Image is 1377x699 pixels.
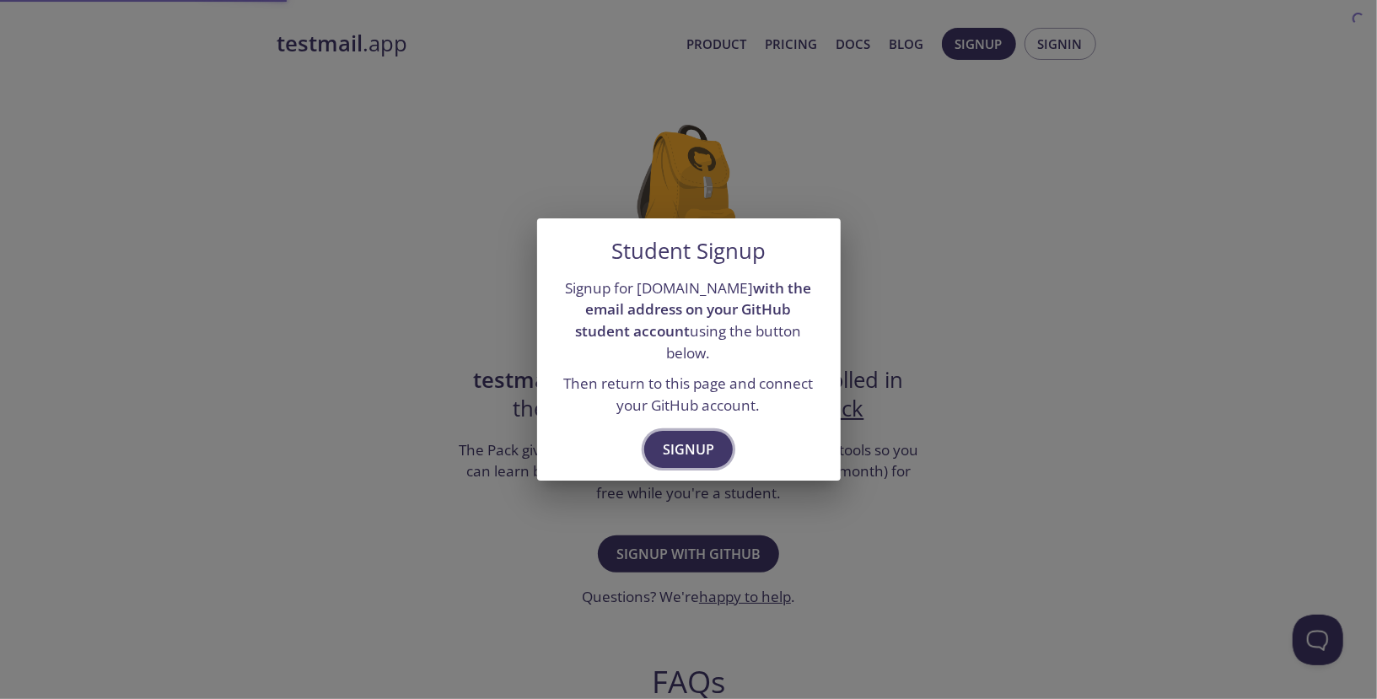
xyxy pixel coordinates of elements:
[557,373,820,416] p: Then return to this page and connect your GitHub account.
[557,277,820,364] p: Signup for [DOMAIN_NAME] using the button below.
[611,239,766,264] h5: Student Signup
[644,431,733,468] button: Signup
[576,278,812,341] strong: with the email address on your GitHub student account
[663,438,714,461] span: Signup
